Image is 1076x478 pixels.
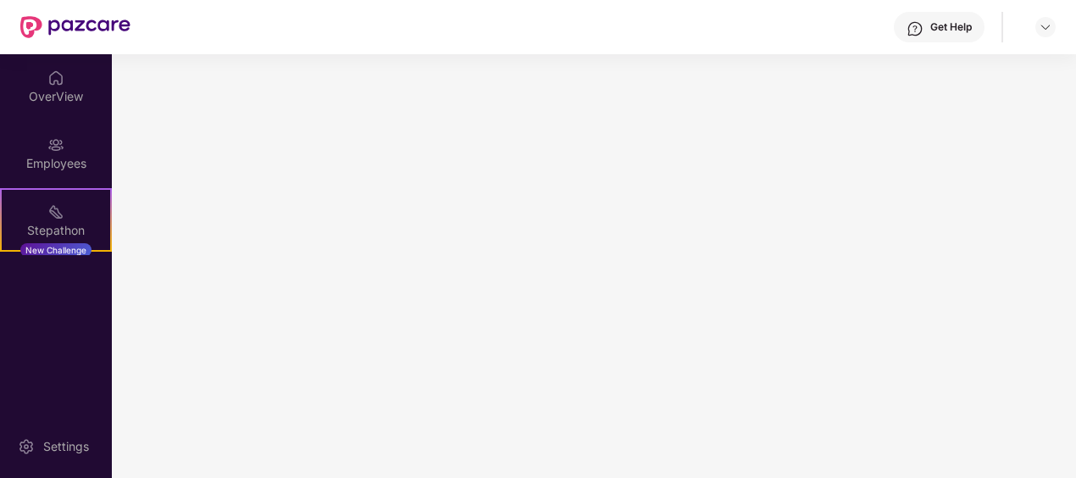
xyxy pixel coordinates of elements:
[930,20,972,34] div: Get Help
[1039,20,1052,34] img: svg+xml;base64,PHN2ZyBpZD0iRHJvcGRvd24tMzJ4MzIiIHhtbG5zPSJodHRwOi8vd3d3LnczLm9yZy8yMDAwL3N2ZyIgd2...
[47,203,64,220] img: svg+xml;base64,PHN2ZyB4bWxucz0iaHR0cDovL3d3dy53My5vcmcvMjAwMC9zdmciIHdpZHRoPSIyMSIgaGVpZ2h0PSIyMC...
[20,16,130,38] img: New Pazcare Logo
[38,438,94,455] div: Settings
[18,438,35,455] img: svg+xml;base64,PHN2ZyBpZD0iU2V0dGluZy0yMHgyMCIgeG1sbnM9Imh0dHA6Ly93d3cudzMub3JnLzIwMDAvc3ZnIiB3aW...
[2,222,110,239] div: Stepathon
[20,243,92,257] div: New Challenge
[907,20,923,37] img: svg+xml;base64,PHN2ZyBpZD0iSGVscC0zMngzMiIgeG1sbnM9Imh0dHA6Ly93d3cudzMub3JnLzIwMDAvc3ZnIiB3aWR0aD...
[47,69,64,86] img: svg+xml;base64,PHN2ZyBpZD0iSG9tZSIgeG1sbnM9Imh0dHA6Ly93d3cudzMub3JnLzIwMDAvc3ZnIiB3aWR0aD0iMjAiIG...
[47,136,64,153] img: svg+xml;base64,PHN2ZyBpZD0iRW1wbG95ZWVzIiB4bWxucz0iaHR0cDovL3d3dy53My5vcmcvMjAwMC9zdmciIHdpZHRoPS...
